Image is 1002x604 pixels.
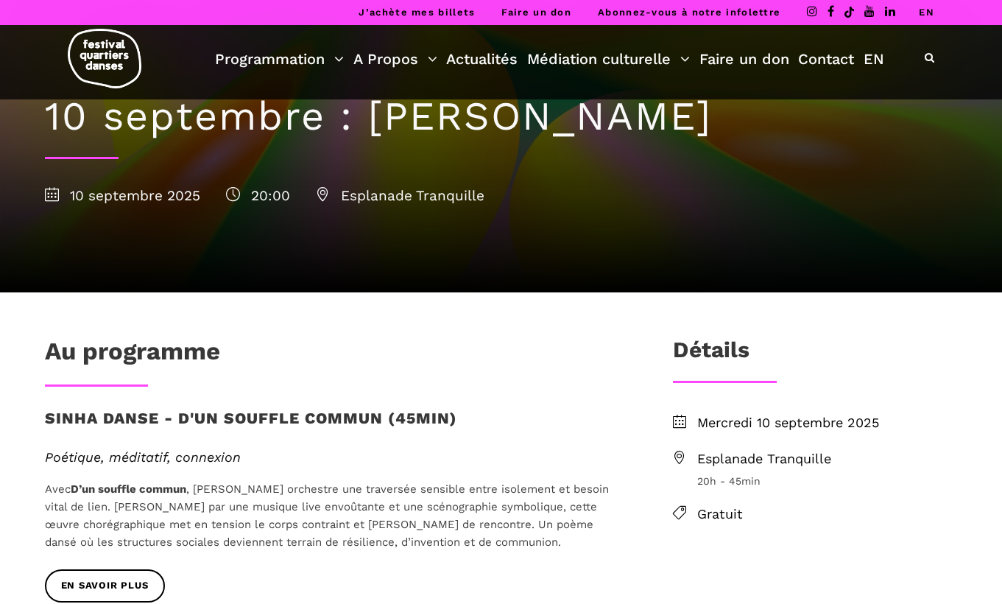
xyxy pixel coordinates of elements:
[864,46,884,71] a: EN
[697,504,958,525] span: Gratuit
[68,29,141,88] img: logo-fqd-med
[798,46,854,71] a: Contact
[699,46,789,71] a: Faire un don
[45,337,220,373] h1: Au programme
[697,412,958,434] span: Mercredi 10 septembre 2025
[501,7,571,18] a: Faire un don
[45,449,241,465] em: Poétique, méditatif, connexion
[359,7,475,18] a: J’achète mes billets
[353,46,437,71] a: A Propos
[598,7,780,18] a: Abonnez-vous à notre infolettre
[919,7,934,18] a: EN
[215,46,344,71] a: Programmation
[61,578,149,594] span: EN SAVOIR PLUS
[527,46,690,71] a: Médiation culturelle
[226,187,290,204] span: 20:00
[316,187,484,204] span: Esplanade Tranquille
[45,482,609,549] span: Avec , [PERSON_NAME] orchestre une traversée sensible entre isolement et besoin vital de lien. [P...
[45,569,165,603] a: EN SAVOIR PLUS
[673,337,749,373] h3: Détails
[71,482,186,496] strong: D’un souffle commun
[45,93,958,141] h1: 10 septembre : [PERSON_NAME]
[697,473,958,489] span: 20h - 45min
[45,187,200,204] span: 10 septembre 2025
[45,409,457,446] h3: Sinha Danse - D'un souffle commun (45min)
[446,46,518,71] a: Actualités
[697,449,958,470] span: Esplanade Tranquille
